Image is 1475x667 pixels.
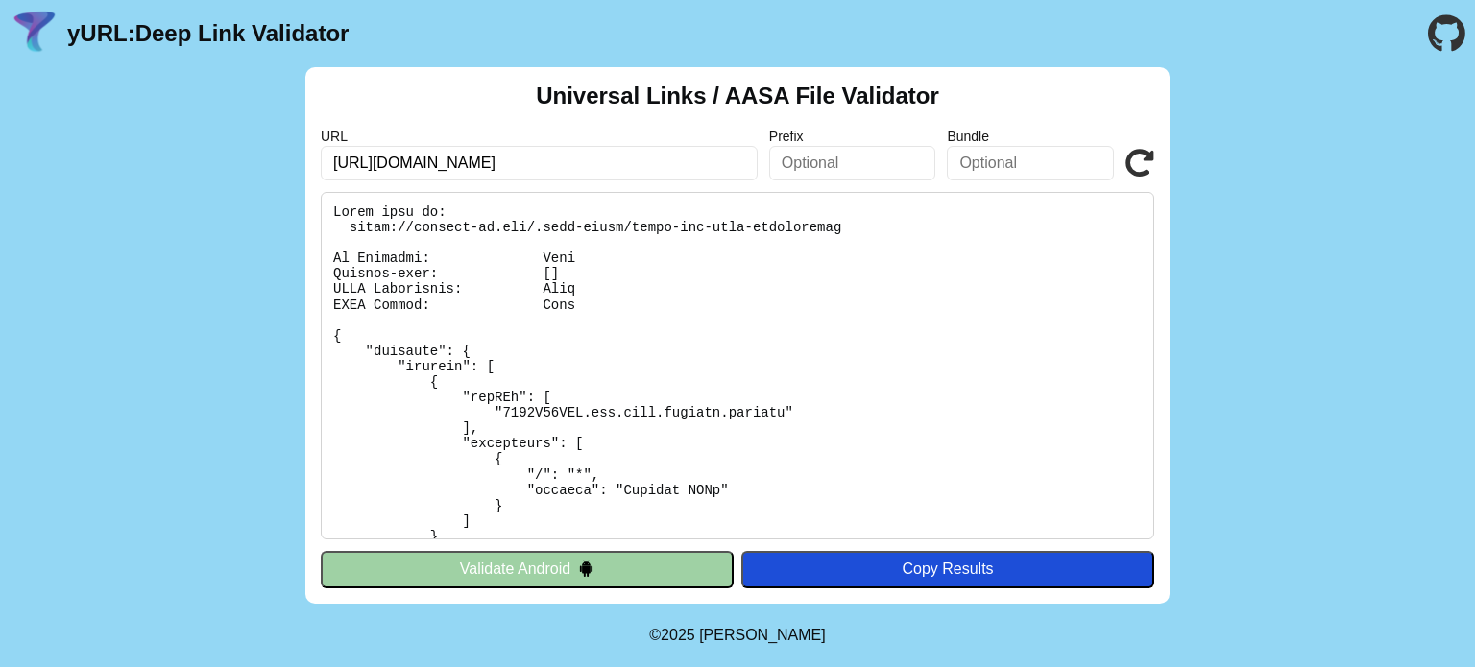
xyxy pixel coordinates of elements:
input: Optional [947,146,1114,180]
a: yURL:Deep Link Validator [67,20,349,47]
label: URL [321,129,758,144]
pre: Lorem ipsu do: sitam://consect-ad.eli/.sedd-eiusm/tempo-inc-utla-etdoloremag Al Enimadmi: Veni Qu... [321,192,1154,539]
input: Required [321,146,758,180]
a: Michael Ibragimchayev's Personal Site [699,627,826,643]
div: Copy Results [751,560,1145,578]
label: Bundle [947,129,1114,144]
img: droidIcon.svg [578,560,594,577]
input: Optional [769,146,936,180]
footer: © [649,604,825,667]
button: Copy Results [741,551,1154,587]
span: 2025 [661,627,695,643]
h2: Universal Links / AASA File Validator [536,83,939,109]
button: Validate Android [321,551,734,587]
label: Prefix [769,129,936,144]
img: yURL Logo [10,9,60,59]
